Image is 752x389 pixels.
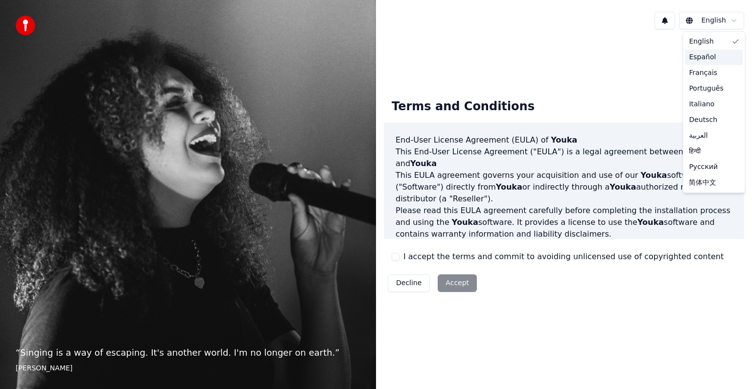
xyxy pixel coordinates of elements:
span: Deutsch [689,115,717,125]
span: Português [689,84,723,94]
span: Italiano [689,99,714,109]
span: Français [689,68,717,78]
span: العربية [689,131,707,141]
span: Español [689,52,716,62]
span: English [689,37,714,47]
span: Русский [689,162,718,172]
span: 简体中文 [689,178,716,188]
span: हिन्दी [689,146,701,156]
